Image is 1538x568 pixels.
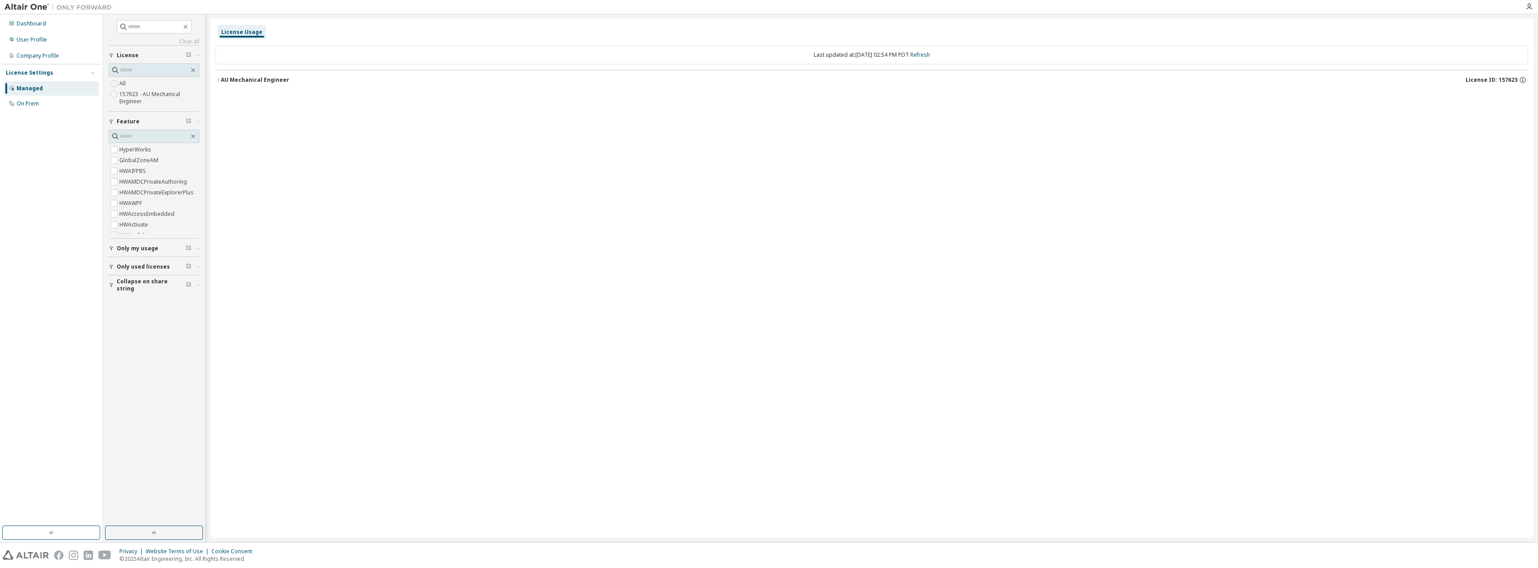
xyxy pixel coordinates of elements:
label: HyperWorks [119,144,153,155]
label: HWAccessEmbedded [119,209,176,219]
div: License Settings [6,69,53,76]
span: License ID: 157623 [1466,76,1517,84]
p: © 2025 Altair Engineering, Inc. All Rights Reserved. [119,555,258,563]
div: On Prem [17,100,39,107]
img: Altair One [4,3,116,12]
a: Refresh [910,51,930,59]
span: Clear filter [186,118,191,125]
div: Managed [17,85,43,92]
span: Clear filter [186,263,191,270]
div: User Profile [17,36,47,43]
img: instagram.svg [69,551,78,560]
div: Cookie Consent [211,548,258,555]
button: Only used licenses [109,257,199,277]
div: AU Mechanical Engineer [221,76,289,84]
button: License [109,46,199,65]
button: AU Mechanical EngineerLicense ID: 157623 [215,70,1528,90]
img: youtube.svg [98,551,111,560]
span: Only used licenses [117,263,170,270]
label: HWAMDCPrivateExplorerPlus [119,187,195,198]
button: Only my usage [109,239,199,258]
label: HWAcufwh [119,230,148,241]
div: Company Profile [17,52,59,59]
label: HWAMDCPrivateAuthoring [119,177,189,187]
span: Clear filter [186,282,191,289]
button: Feature [109,112,199,131]
span: Collapse on share string [117,278,186,292]
div: Last updated at: [DATE] 02:54 PM PDT [215,46,1528,64]
span: Clear filter [186,52,191,59]
label: All [119,78,127,89]
img: altair_logo.svg [3,551,49,560]
span: Clear filter [186,245,191,252]
div: Dashboard [17,20,46,27]
span: License [117,52,139,59]
label: HWAIFPBS [119,166,148,177]
button: Collapse on share string [109,275,199,295]
div: License Usage [221,29,262,36]
label: HWActivate [119,219,150,230]
a: Clear all [109,38,199,45]
span: Feature [117,118,139,125]
img: facebook.svg [54,551,63,560]
label: HWAWPF [119,198,144,209]
label: 157623 - AU Mechanical Engineer [119,89,199,107]
div: Website Terms of Use [146,548,211,555]
div: Privacy [119,548,146,555]
span: Only my usage [117,245,158,252]
label: GlobalZoneAM [119,155,160,166]
img: linkedin.svg [84,551,93,560]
